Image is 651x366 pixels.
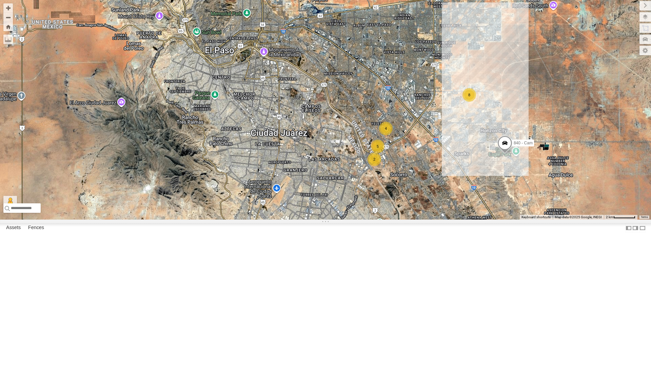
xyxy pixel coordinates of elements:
button: Drag Pegman onto the map to open Street View [3,196,17,209]
label: Map Settings [639,46,651,55]
label: Dock Summary Table to the Left [625,223,632,233]
span: 2 km [606,215,613,219]
label: Hide Summary Table [639,223,646,233]
label: Dock Summary Table to the Right [632,223,639,233]
span: 840 - Cam [514,141,533,145]
span: Map data ©2025 Google, INEGI [555,215,602,219]
div: 8 [462,88,476,102]
label: Fences [25,223,47,233]
a: Terms [641,216,648,219]
div: 2 [368,152,381,166]
button: Keyboard shortcuts [521,215,551,220]
button: Map Scale: 2 km per 61 pixels [604,215,637,220]
div: 5 [371,140,384,153]
label: Assets [3,223,24,233]
button: Zoom in [3,3,13,13]
button: Zoom Home [3,22,13,31]
button: Zoom out [3,13,13,22]
label: Measure [3,35,13,44]
div: 4 [379,122,393,135]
